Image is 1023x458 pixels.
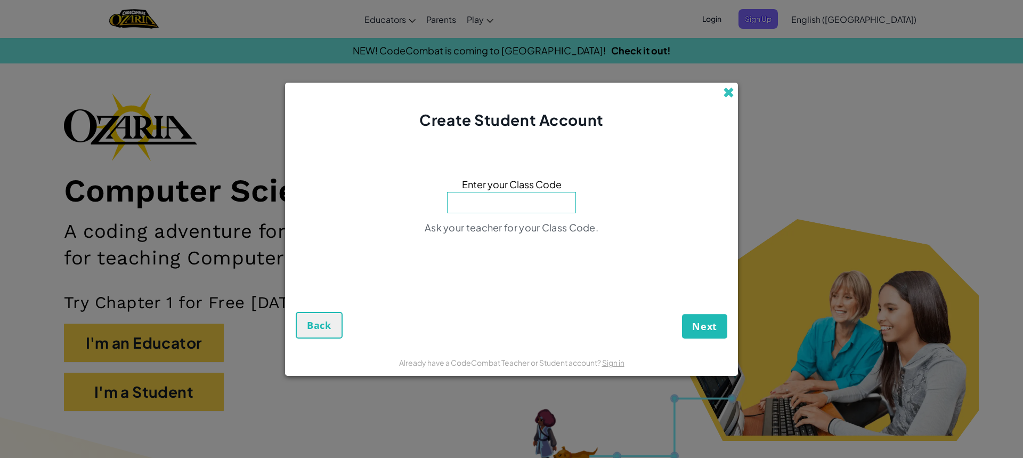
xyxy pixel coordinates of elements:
[399,358,602,367] span: Already have a CodeCombat Teacher or Student account?
[296,312,343,339] button: Back
[602,358,624,367] a: Sign in
[307,319,331,332] span: Back
[682,314,727,339] button: Next
[692,320,717,333] span: Next
[419,110,603,129] span: Create Student Account
[462,176,562,192] span: Enter your Class Code
[425,221,598,234] span: Ask your teacher for your Class Code.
